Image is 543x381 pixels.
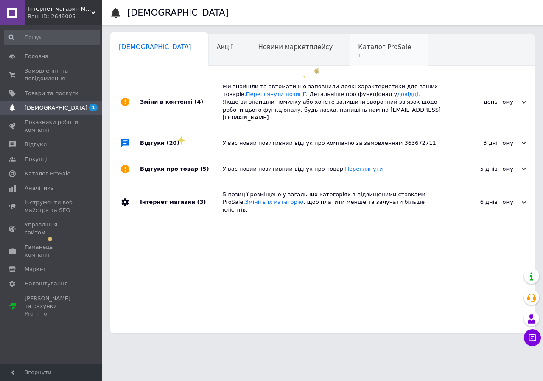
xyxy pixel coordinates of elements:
[25,184,54,192] span: Аналітика
[25,280,68,288] span: Налаштування
[441,139,526,147] div: 3 дні тому
[200,166,209,172] span: (5)
[140,74,223,130] div: Зміни в контенті
[345,166,383,172] a: Переглянути
[245,199,304,205] a: Змініть їх категорію
[167,140,179,146] span: (20)
[397,91,418,97] a: довідці
[25,221,78,236] span: Управління сайтом
[28,13,102,20] div: Ваш ID: 2649005
[119,43,191,51] span: [DEMOGRAPHIC_DATA]
[25,90,78,97] span: Товари та послуги
[140,182,223,223] div: Інтернет магазин
[25,67,78,82] span: Замовлення та повідомлення
[25,141,47,148] span: Відгуки
[127,8,229,18] h1: [DEMOGRAPHIC_DATA]
[223,83,441,121] div: Ми знайшли та автоматично заповнили деякі характеристики для ваших товарів. . Детальніше про функ...
[194,99,203,105] span: (4)
[28,5,91,13] span: Інтернет-магазин Manclub
[25,53,48,60] span: Головна
[223,139,441,147] div: У вас новий позитивний відгук про компанію за замовленням 363672711.
[25,170,70,178] span: Каталог ProSale
[25,155,48,163] span: Покупці
[524,329,541,346] button: Чат з покупцем
[4,30,100,45] input: Пошук
[25,243,78,259] span: Гаманець компанії
[441,98,526,106] div: день тому
[223,191,441,214] div: 5 позиції розміщено у загальних категоріях з підвищеними ставками ProSale. , щоб платити менше та...
[246,91,306,97] a: Переглянути позиції
[441,165,526,173] div: 5 днів тому
[25,265,46,273] span: Маркет
[25,119,78,134] span: Показники роботи компанії
[140,156,223,182] div: Відгуки про товар
[140,130,223,156] div: Відгуки
[25,310,78,318] div: Prom топ
[25,199,78,214] span: Інструменти веб-майстра та SEO
[25,295,78,318] span: [PERSON_NAME] та рахунки
[358,43,411,51] span: Каталог ProSale
[441,198,526,206] div: 6 днів тому
[223,165,441,173] div: У вас новий позитивний відгук про товар.
[197,199,206,205] span: (3)
[89,104,98,111] span: 1
[358,53,411,59] span: 1
[217,43,233,51] span: Акції
[258,43,333,51] span: Новини маркетплейсу
[25,104,87,112] span: [DEMOGRAPHIC_DATA]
